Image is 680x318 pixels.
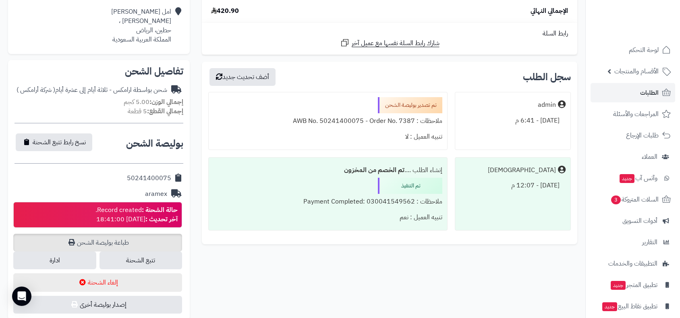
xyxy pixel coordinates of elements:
[591,275,675,295] a: تطبيق المتجرجديد
[611,195,621,205] span: 3
[620,174,634,183] span: جديد
[625,17,672,33] img: logo-2.png
[488,166,556,175] div: [DEMOGRAPHIC_DATA]
[591,168,675,188] a: وآتس آبجديد
[378,97,442,113] div: تم تصدير بوليصة الشحن
[614,66,659,77] span: الأقسام والمنتجات
[205,29,574,38] div: رابط السلة
[214,113,442,129] div: ملاحظات : AWB No. 50241400075 - Order No. 7387
[33,137,86,147] span: نسخ رابط تتبع الشحنة
[100,251,182,269] a: تتبع الشحنة
[591,40,675,60] a: لوحة التحكم
[642,237,657,248] span: التقارير
[531,6,568,16] span: الإجمالي النهائي
[17,85,167,95] div: شحن بواسطة ارامكس - ثلاثة أيام إلى عشرة أيام
[209,68,276,86] button: أضف تحديث جديد
[142,205,178,215] strong: حالة الشحنة :
[629,44,659,56] span: لوحة التحكم
[126,139,183,148] h2: بوليصة الشحن
[591,147,675,166] a: العملاء
[124,97,183,107] small: 5.00 كجم
[214,129,442,145] div: تنبيه العميل : لا
[149,97,183,107] strong: إجمالي الوزن:
[626,130,659,141] span: طلبات الإرجاع
[622,215,657,227] span: أدوات التسويق
[619,173,657,184] span: وآتس آب
[13,273,182,292] button: إلغاء الشحنة
[591,233,675,252] a: التقارير
[127,174,171,183] div: 50241400075
[147,106,183,116] strong: إجمالي القطع:
[591,190,675,209] a: السلات المتروكة3
[13,251,96,269] a: ادارة
[214,162,442,178] div: إنشاء الطلب ....
[591,211,675,231] a: أدوات التسويق
[610,279,657,291] span: تطبيق المتجر
[610,194,659,205] span: السلات المتروكة
[613,108,659,120] span: المراجعات والأسئلة
[17,85,55,95] span: ( شركة أرامكس )
[111,7,171,44] div: امل [PERSON_NAME] [PERSON_NAME] ، حطين، الرياض المملكة العربية السعودية
[591,83,675,102] a: الطلبات
[344,165,404,175] b: تم الخصم من المخزون
[15,67,183,76] h2: تفاصيل الشحن
[602,302,617,311] span: جديد
[378,178,442,194] div: تم التنفيذ
[642,151,657,162] span: العملاء
[211,6,239,16] span: 420.90
[16,133,92,151] button: نسخ رابط تتبع الشحنة
[352,39,440,48] span: شارك رابط السلة نفسها مع عميل آخر
[591,104,675,124] a: المراجعات والأسئلة
[523,72,571,82] h3: سجل الطلب
[145,214,178,224] strong: آخر تحديث :
[214,210,442,225] div: تنبيه العميل : نعم
[214,194,442,210] div: ملاحظات : Payment Completed: 030041549562
[12,287,31,306] div: Open Intercom Messenger
[538,100,556,110] div: admin
[145,189,167,199] div: aramex
[128,106,183,116] small: 5 قطعة
[95,206,178,224] div: Record created. [DATE] 18:41:00
[460,113,566,129] div: [DATE] - 6:41 م
[611,281,626,290] span: جديد
[601,301,657,312] span: تطبيق نقاط البيع
[13,296,182,314] button: إصدار بوليصة أخرى
[608,258,657,269] span: التطبيقات والخدمات
[640,87,659,98] span: الطلبات
[591,254,675,273] a: التطبيقات والخدمات
[591,297,675,316] a: تطبيق نقاط البيعجديد
[460,178,566,193] div: [DATE] - 12:07 م
[340,38,440,48] a: شارك رابط السلة نفسها مع عميل آخر
[591,126,675,145] a: طلبات الإرجاع
[13,234,182,251] a: طباعة بوليصة الشحن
